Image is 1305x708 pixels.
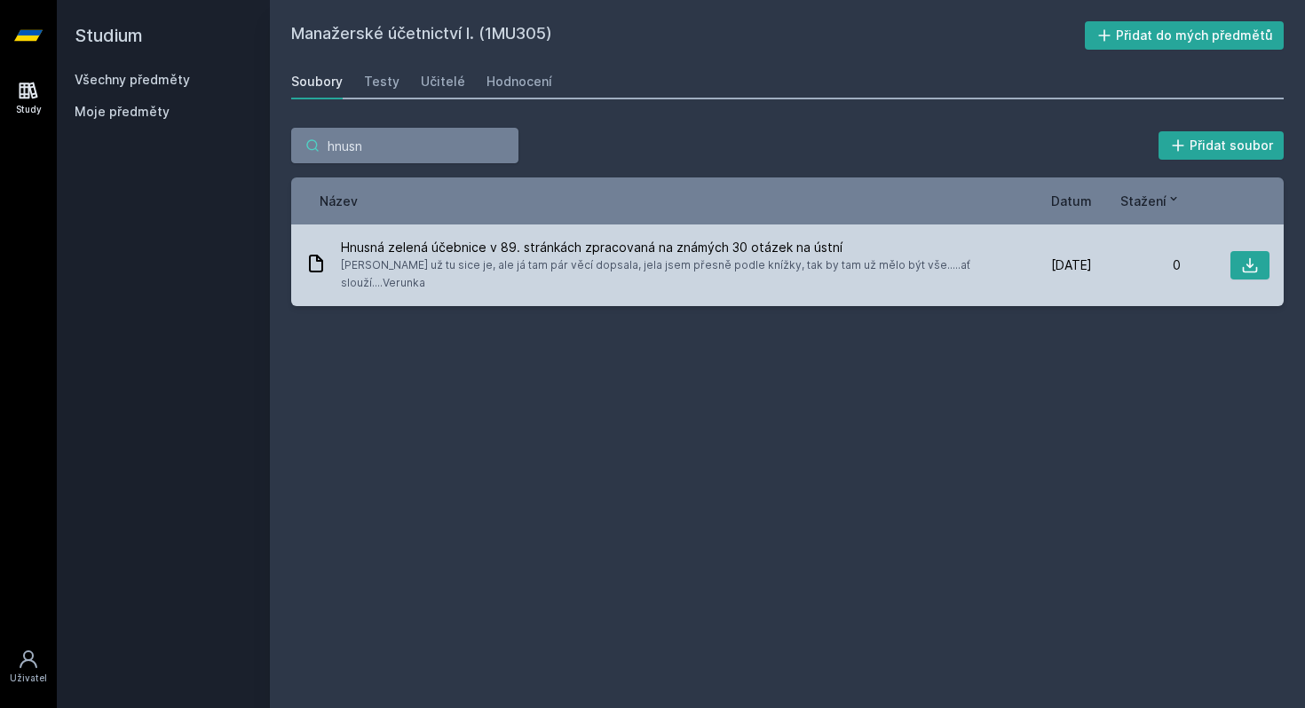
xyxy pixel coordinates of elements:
div: Hodnocení [486,73,552,90]
button: Přidat soubor [1159,131,1285,160]
div: Uživatel [10,672,47,685]
span: Stažení [1120,192,1167,210]
button: Název [320,192,358,210]
div: Study [16,103,42,116]
div: Učitelé [421,73,465,90]
div: Soubory [291,73,343,90]
a: Uživatel [4,640,53,694]
button: Datum [1051,192,1092,210]
span: [PERSON_NAME] už tu sice je, ale já tam pár věcí dopsala, jela jsem přesně podle knížky, tak by t... [341,256,996,292]
input: Hledej soubor [291,128,518,163]
a: Testy [364,64,399,99]
div: Testy [364,73,399,90]
span: Hnusná zelená účebnice v 89. stránkách zpracovaná na známých 30 otázek na ústní [341,239,996,256]
div: 0 [1092,256,1181,274]
a: Hodnocení [486,64,552,99]
span: Moje předměty [75,103,170,121]
a: Všechny předměty [75,72,190,87]
button: Přidat do mých předmětů [1085,21,1285,50]
button: Stažení [1120,192,1181,210]
a: Study [4,71,53,125]
a: Soubory [291,64,343,99]
span: [DATE] [1051,256,1092,274]
h2: Manažerské účetnictví I. (1MU305) [291,21,1085,50]
a: Učitelé [421,64,465,99]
